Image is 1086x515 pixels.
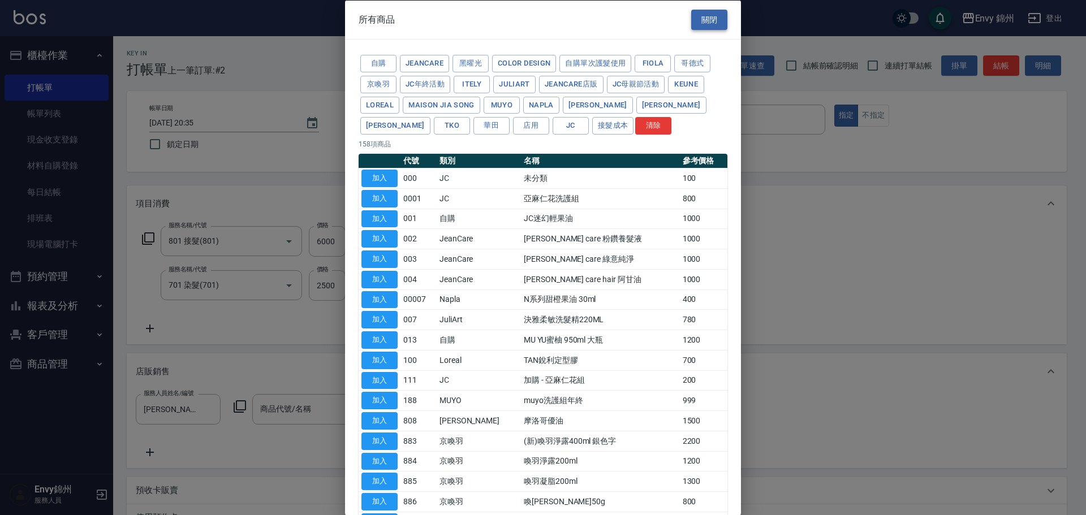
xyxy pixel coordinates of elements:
[437,154,521,168] th: 類別
[437,451,521,471] td: 京喚羽
[680,188,727,209] td: 800
[607,75,665,93] button: JC母親節活動
[400,269,437,289] td: 004
[361,230,398,248] button: 加入
[437,330,521,350] td: 自購
[680,390,727,410] td: 999
[521,168,680,188] td: 未分類
[361,371,398,389] button: 加入
[521,491,680,512] td: 喚[PERSON_NAME]50g
[400,75,450,93] button: JC年終活動
[360,55,397,72] button: 自購
[563,96,633,114] button: [PERSON_NAME]
[539,75,604,93] button: JeanCare店販
[559,55,631,72] button: 自購單次護髮使用
[680,309,727,330] td: 780
[521,249,680,269] td: [PERSON_NAME] care 綠意純淨
[361,452,398,470] button: 加入
[437,249,521,269] td: JeanCare
[680,154,727,168] th: 參考價格
[513,117,549,135] button: 店用
[680,431,727,451] td: 2200
[437,209,521,229] td: 自購
[361,351,398,369] button: 加入
[680,370,727,391] td: 200
[454,75,490,93] button: ITELY
[437,228,521,249] td: JeanCare
[680,269,727,289] td: 1000
[521,309,680,330] td: 決雅柔敏洗髮精220ML
[400,188,437,209] td: 0001
[674,55,710,72] button: 哥德式
[361,331,398,349] button: 加入
[553,117,589,135] button: JC
[680,289,727,310] td: 400
[403,96,480,114] button: Maison Jia Song
[437,390,521,410] td: MUYO
[359,14,395,25] span: 所有商品
[361,170,398,187] button: 加入
[361,493,398,510] button: 加入
[437,309,521,330] td: JuliArt
[493,75,536,93] button: JuliArt
[680,168,727,188] td: 100
[437,491,521,512] td: 京喚羽
[437,410,521,431] td: [PERSON_NAME]
[400,289,437,310] td: 00007
[400,209,437,229] td: 001
[592,117,634,135] button: 接髮成本
[400,471,437,491] td: 885
[521,330,680,350] td: MU YU蜜柚 950ml 大瓶
[521,471,680,491] td: 喚羽凝脂200ml
[680,451,727,471] td: 1200
[400,370,437,391] td: 111
[360,75,397,93] button: 京喚羽
[473,117,510,135] button: 華田
[492,55,556,72] button: color design
[437,370,521,391] td: JC
[361,392,398,409] button: 加入
[680,471,727,491] td: 1300
[437,431,521,451] td: 京喚羽
[680,228,727,249] td: 1000
[400,390,437,410] td: 188
[521,390,680,410] td: muyo洗護組年終
[361,250,398,268] button: 加入
[484,96,520,114] button: MUYO
[400,491,437,512] td: 886
[400,309,437,330] td: 007
[635,55,671,72] button: Fiola
[400,410,437,431] td: 808
[400,55,449,72] button: JeanCare
[680,491,727,512] td: 800
[437,168,521,188] td: JC
[400,168,437,188] td: 000
[691,9,727,30] button: 關閉
[521,370,680,391] td: 加購 - 亞麻仁花組
[521,269,680,289] td: [PERSON_NAME] care hair 阿甘油
[521,451,680,471] td: 喚羽淨露200ml
[635,117,671,135] button: 清除
[680,249,727,269] td: 1000
[668,75,704,93] button: KEUNE
[437,269,521,289] td: JeanCare
[521,228,680,249] td: [PERSON_NAME] care 粉鑽養髮液
[361,189,398,207] button: 加入
[521,410,680,431] td: 摩洛哥優油
[400,154,437,168] th: 代號
[400,431,437,451] td: 883
[400,228,437,249] td: 002
[437,289,521,310] td: Napla
[636,96,706,114] button: [PERSON_NAME]
[434,117,470,135] button: TKO
[521,209,680,229] td: JC迷幻輕果油
[361,412,398,430] button: 加入
[361,210,398,227] button: 加入
[521,188,680,209] td: 亞麻仁花洗護組
[400,350,437,370] td: 100
[361,311,398,328] button: 加入
[680,209,727,229] td: 1000
[680,350,727,370] td: 700
[680,410,727,431] td: 1500
[400,249,437,269] td: 003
